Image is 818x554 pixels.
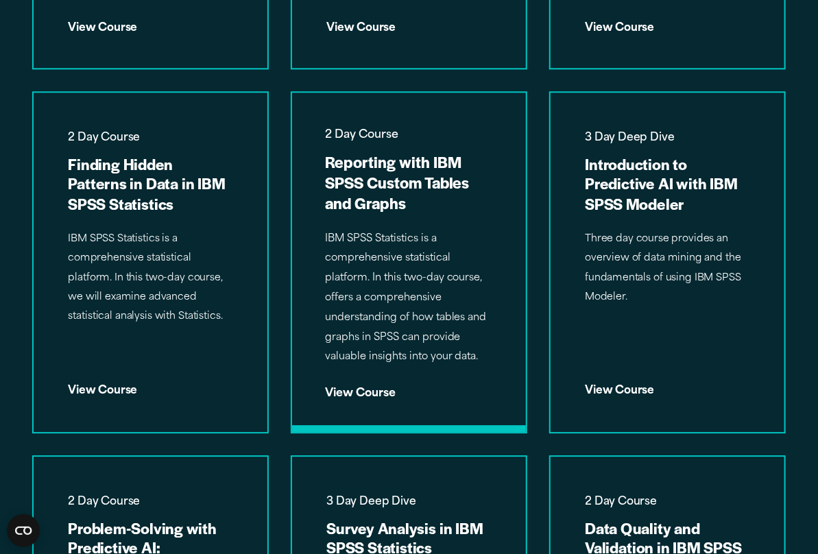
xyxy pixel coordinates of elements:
span: 2 Day Course [68,128,233,151]
p: IBM SPSS Statistics is a comprehensive statistical platform. In this two-day course, offers a com... [325,230,494,368]
div: View Course [325,377,494,399]
a: 2 Day Course Finding Hidden Patterns in Data in IBM SPSS Statistics IBM SPSS Statistics is a comp... [34,93,267,432]
span: 2 Day Course [585,492,750,515]
span: 2 Day Course [68,492,233,515]
h3: Reporting with IBM SPSS Custom Tables and Graphs [325,152,494,214]
div: View Course [326,12,492,33]
span: 3 Day Deep Dive [326,492,492,515]
div: View Course [585,12,750,33]
h3: Finding Hidden Patterns in Data in IBM SPSS Statistics [68,154,233,215]
span: 3 Day Deep Dive [585,128,750,151]
h3: Introduction to Predictive AI with IBM SPSS Modeler [585,154,750,215]
span: 2 Day Course [325,125,494,149]
a: 2 Day Course Reporting with IBM SPSS Custom Tables and Graphs IBM SPSS Statistics is a comprehens... [292,93,526,432]
div: View Course [68,375,233,396]
a: 3 Day Deep Dive Introduction to Predictive AI with IBM SPSS Modeler Three day course provides an ... [551,93,784,432]
div: View Course [585,375,750,396]
p: Three day course provides an overview of data mining and the fundamentals of using IBM SPSS Modeler. [585,230,750,307]
button: Open CMP widget [7,514,40,547]
div: View Course [68,12,233,33]
p: IBM SPSS Statistics is a comprehensive statistical platform. In this two-day course, we will exam... [68,230,233,326]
